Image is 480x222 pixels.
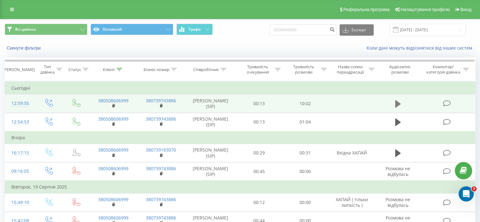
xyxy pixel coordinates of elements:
div: Співробітник [193,67,219,72]
td: [PERSON_NAME] (SIP) [185,113,236,131]
span: Розмова не відбулась [386,165,410,177]
div: Клієнт [103,67,115,72]
span: Графік [189,27,201,32]
a: 380739183070 [146,147,176,153]
div: 12:54:53 [11,116,28,128]
span: Реферальна програма [343,7,390,12]
div: [PERSON_NAME] [3,67,35,72]
a: 380739743886 [146,196,176,202]
a: 380739743886 [146,98,176,104]
a: 380508606999 [98,165,128,171]
button: Всі дзвінки [5,24,87,35]
div: 16:17:15 [11,147,28,159]
div: Аудіозапис розмови [382,64,418,75]
td: 10:02 [282,94,328,113]
td: ХАПАЙ ( тільки липкість ) [328,193,376,212]
button: Графік [176,24,213,35]
a: 380508606999 [98,196,128,202]
span: Розмова не відбулась [386,196,410,208]
td: 01:04 [282,113,328,131]
span: Вихід [460,7,471,12]
td: 00:00 [282,162,328,181]
div: Тривалість розмови [288,64,319,75]
td: 00:00 [282,193,328,212]
td: Вчора [5,131,475,144]
div: Статус [68,67,81,72]
div: Тривалість очікування [242,64,274,75]
td: 00:13 [236,113,282,131]
div: Тип дзвінка [40,64,55,75]
td: [PERSON_NAME] (SIP) [185,162,236,181]
a: 380508606999 [98,215,128,221]
input: Пошук за номером [270,24,336,36]
div: 15:49:10 [11,196,28,209]
a: Коли дані можуть відрізнятися вiд інших систем [367,45,475,51]
a: 380739743886 [146,165,176,171]
button: Основний [91,24,173,35]
td: Вхідна ХАПАЙ [328,144,376,162]
a: 380739743886 [146,215,176,221]
a: 380508606999 [98,98,128,104]
td: 00:13 [236,94,282,113]
span: Всі дзвінки [15,27,36,32]
div: Назва схеми переадресації [334,64,367,75]
div: Бізнес номер [144,67,169,72]
div: Коментар/категорія дзвінка [424,64,461,75]
iframe: Intercom live chat [459,186,474,201]
a: 380508606999 [98,116,128,122]
button: Експорт [340,24,374,36]
button: Скинути фільтри [5,45,44,51]
a: 380508606999 [98,147,128,153]
td: 00:45 [236,162,282,181]
td: [PERSON_NAME] (SIP) [185,144,236,162]
td: 00:29 [236,144,282,162]
td: 00:12 [236,193,282,212]
div: 09:16:05 [11,165,28,177]
td: 00:31 [282,144,328,162]
a: 380739743886 [146,116,176,122]
span: Налаштування профілю [400,7,450,12]
td: [PERSON_NAME] (SIP) [185,94,236,113]
td: Вівторок, 19 Серпня 2025 [5,181,475,193]
td: Сьогодні [5,82,475,94]
div: 12:59:55 [11,97,28,110]
span: 3 [471,186,477,191]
